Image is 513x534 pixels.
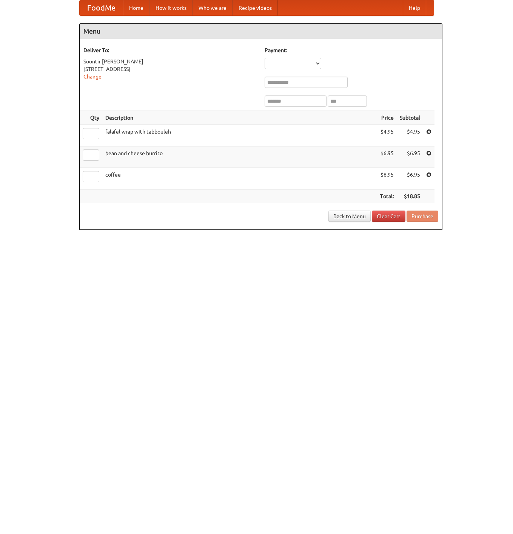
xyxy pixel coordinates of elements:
[123,0,149,15] a: Home
[265,46,438,54] h5: Payment:
[83,58,257,65] div: Soontir [PERSON_NAME]
[83,74,102,80] a: Change
[377,111,397,125] th: Price
[397,189,423,203] th: $18.85
[377,189,397,203] th: Total:
[80,24,442,39] h4: Menu
[102,125,377,146] td: falafel wrap with tabbouleh
[83,65,257,73] div: [STREET_ADDRESS]
[377,146,397,168] td: $6.95
[80,111,102,125] th: Qty
[233,0,278,15] a: Recipe videos
[193,0,233,15] a: Who we are
[328,211,371,222] a: Back to Menu
[80,0,123,15] a: FoodMe
[377,125,397,146] td: $4.95
[102,111,377,125] th: Description
[372,211,405,222] a: Clear Cart
[403,0,426,15] a: Help
[397,125,423,146] td: $4.95
[83,46,257,54] h5: Deliver To:
[102,168,377,189] td: coffee
[377,168,397,189] td: $6.95
[407,211,438,222] button: Purchase
[149,0,193,15] a: How it works
[397,111,423,125] th: Subtotal
[102,146,377,168] td: bean and cheese burrito
[397,146,423,168] td: $6.95
[397,168,423,189] td: $6.95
